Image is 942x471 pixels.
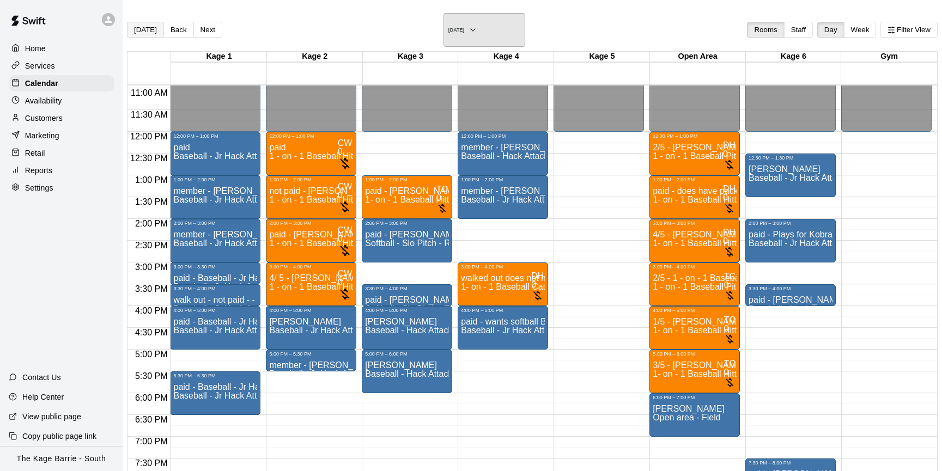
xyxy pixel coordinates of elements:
div: 2:00 PM – 3:00 PM: paid - Plays for Kobras -- Buying $750 membership for the year [745,219,836,262]
button: Week [844,22,877,38]
span: 0 [338,147,343,156]
p: View public page [22,411,81,422]
span: 11:00 AM [128,88,171,97]
span: Baseball - Jr Hack Attack with Feeder - DO NOT NEED SECOND PERSON [173,151,465,161]
div: Open Area [650,52,746,62]
p: Help Center [22,392,64,402]
div: 1:00 PM – 2:00 PM [269,177,353,182]
span: 4:00 PM [132,306,171,315]
div: Availability [9,93,114,109]
div: Dan Hodgins [723,185,736,193]
span: 1:00 PM [132,175,171,185]
p: Availability [25,95,62,106]
span: Baseball - Jr Hack Attack Pitching Machine - Perfect for all ages and skill levels! [269,326,576,335]
div: 6:00 PM – 7:00 PM: Allan Chippett [649,393,740,437]
span: 0 [338,234,343,243]
div: Kage 4 [458,52,554,62]
span: 12:30 PM [127,154,170,163]
p: Customers [25,113,63,124]
span: Tiago Cavallo [436,185,448,203]
div: 1:00 PM – 2:00 PM [173,177,257,182]
span: Softball - Slo Pitch - Requires second person to feed machine [365,238,603,248]
span: CW [338,269,353,278]
div: 1:00 PM – 2:00 PM [653,177,737,182]
div: 12:00 PM – 1:00 PM [173,133,257,139]
div: Cole White [338,182,353,191]
div: 12:00 PM – 1:00 PM: paid [170,132,260,175]
div: 1:00 PM – 2:00 PM [365,177,449,182]
svg: No customers have paid [338,200,353,215]
h6: [DATE] [448,27,465,33]
div: 2:00 PM – 3:00 PM: paid - Isabelle Nadeau [362,219,452,262]
span: 6:30 PM [132,415,171,424]
div: 3:30 PM – 4:00 PM: walk out - not paid - - cliff Printess [170,284,260,306]
div: Dan Hodgins [723,228,736,237]
div: 4:00 PM – 5:00 PM: Tristan Clarke [362,306,452,350]
span: Baseball - Jr Hack Attack Pitching Machine - Perfect for all ages and skill levels! [461,195,768,204]
button: [DATE] [127,22,164,38]
div: Retail [9,145,114,161]
svg: No customers have paid [338,243,353,258]
div: 4:00 PM – 5:00 PM [461,308,545,313]
p: Marketing [25,130,59,141]
span: 3:00 PM [132,262,171,272]
div: 12:00 PM – 1:00 PM: 2/5 - Blake Aldred [649,132,740,175]
span: Cole White [338,139,353,156]
span: DH [723,228,736,237]
p: Reports [25,165,52,176]
span: Dan Hodgins [531,272,544,289]
div: 12:00 PM – 1:00 PM [461,133,545,139]
div: 2:00 PM – 3:00 PM [749,221,832,226]
div: 1:00 PM – 2:00 PM: member - Bhalla Rajeev [170,175,260,219]
span: 0 [338,278,343,287]
svg: No customers have paid [531,289,544,302]
a: Calendar [9,75,114,91]
button: Day [817,22,844,38]
span: Baseball - Jr Hack Attack with Feeder - DO NOT NEED SECOND PERSON [173,326,465,335]
div: 2:00 PM – 3:00 PM [269,221,353,226]
span: 1 - on - 1 Baseball Hitting and Pitching Clinic [269,238,441,248]
a: Customers [9,110,114,126]
span: TC [724,272,736,281]
div: 6:00 PM – 7:00 PM [653,395,737,400]
span: 0 [531,280,536,289]
span: 1- on - 1 Baseball Hitting Clinic [653,369,772,378]
div: 12:00 PM – 1:00 PM: member - Suri Virasih [458,132,548,175]
svg: No customers have paid [724,333,736,345]
div: 4:00 PM – 5:00 PM: Kyle Thomas [266,306,356,350]
span: Dan Hodgins [723,141,736,158]
span: Baseball - Hack Attack Pitching Machine - Ideal for 14U and older players [365,369,648,378]
div: 4:00 PM – 5:00 PM [269,308,353,313]
span: 5:30 PM [132,371,171,381]
span: Baseball - Jr Hack Attack with Feeder - DO NOT NEED SECOND PERSON [173,391,465,400]
div: 5:00 PM – 6:00 PM [653,351,737,357]
p: Settings [25,182,53,193]
span: TC [724,315,736,325]
div: 5:00 PM – 5:30 PM: member - Mauro Natale [266,350,356,371]
button: Back [163,22,194,38]
svg: No customers have paid [724,377,736,388]
span: CW [338,225,353,235]
div: 3:30 PM – 4:00 PM [365,286,449,291]
svg: No customers have paid [338,156,353,171]
svg: No customers have paid [724,290,736,301]
p: Services [25,60,55,71]
p: Retail [25,148,45,158]
span: Tiago Cavallo [724,272,736,290]
div: 5:00 PM – 6:00 PM [365,351,449,357]
span: 2:00 PM [132,219,171,228]
span: TC [436,185,448,194]
div: 3:00 PM – 4:00 PM: 4/ 5 - Jack Berry [266,262,356,306]
div: 2:00 PM – 3:00 PM [365,221,449,226]
span: 1 - on - 1 Baseball Hitting and Pitching Clinic [269,282,441,291]
div: 2:00 PM – 3:00 PM: 4/5 - Peter Critelli [649,219,740,262]
div: Home [9,40,114,57]
div: 12:30 PM – 1:30 PM: Baseball - Jr Hack Attack Pitching Machine - Perfect for all ages and skill l... [745,154,836,197]
a: Reports [9,162,114,179]
div: 2:00 PM – 3:00 PM [653,221,737,226]
span: Tiago Cavallo [724,316,736,333]
span: Baseball - Jr Hack Attack with Feeder - DO NOT NEED SECOND PERSON [173,238,465,248]
span: 1 - on - 1 Baseball Hitting and Pitching Clinic [269,195,441,204]
a: Marketing [9,127,114,144]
